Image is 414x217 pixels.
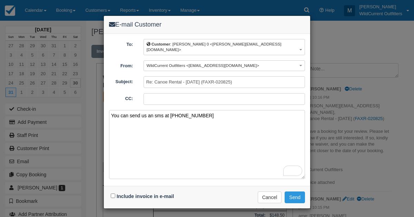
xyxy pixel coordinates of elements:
button: Cancel [258,191,282,203]
label: CC: [104,93,138,102]
span: : [PERSON_NAME] 0 <[PERSON_NAME][EMAIL_ADDRESS][DOMAIN_NAME]> [147,42,282,52]
label: Subject: [104,76,138,85]
button: Customer: [PERSON_NAME] 0 <[PERSON_NAME][EMAIL_ADDRESS][DOMAIN_NAME]> [144,39,305,55]
label: To: [104,39,138,48]
label: From: [104,60,138,69]
textarea: To enrich screen reader interactions, please activate Accessibility in Grammarly extension settings [109,110,305,179]
button: Send [285,191,305,203]
b: Customer [151,42,170,46]
h4: E-mail Customer [109,21,305,28]
button: WildCurrent Outfitters <[EMAIL_ADDRESS][DOMAIN_NAME]> [144,60,305,71]
span: WildCurrent Outfitters <[EMAIL_ADDRESS][DOMAIN_NAME]> [147,63,259,68]
label: Include invoice in e-mail [117,194,174,199]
